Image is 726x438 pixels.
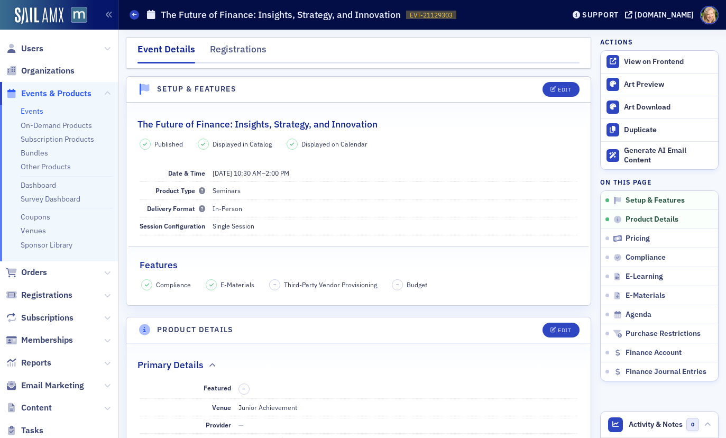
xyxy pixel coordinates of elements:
[21,226,46,235] a: Venues
[154,139,183,149] span: Published
[265,169,289,177] time: 2:00 PM
[700,6,719,24] span: Profile
[635,10,694,20] div: [DOMAIN_NAME]
[301,139,367,149] span: Displayed on Calendar
[21,148,48,158] a: Bundles
[626,234,650,243] span: Pricing
[600,177,719,187] h4: On this page
[601,51,718,73] a: View on Frontend
[213,139,272,149] span: Displayed in Catalog
[147,204,205,213] span: Delivery Format
[238,421,244,429] span: —
[6,88,91,99] a: Events & Products
[21,134,94,144] a: Subscription Products
[626,329,701,339] span: Purchase Restrictions
[273,281,277,288] span: –
[21,212,50,222] a: Coupons
[21,65,75,77] span: Organizations
[582,10,619,20] div: Support
[626,367,706,377] span: Finance Journal Entries
[601,118,718,141] button: Duplicate
[601,74,718,96] a: Art Preview
[626,196,685,205] span: Setup & Features
[626,272,663,281] span: E-Learning
[137,42,195,63] div: Event Details
[157,84,236,95] h4: Setup & Features
[137,358,204,372] h2: Primary Details
[601,141,718,170] button: Generate AI Email Content
[21,106,43,116] a: Events
[204,384,231,392] span: Featured
[157,324,234,335] h4: Product Details
[626,291,665,300] span: E-Materials
[626,310,651,320] span: Agenda
[213,222,254,230] span: Single Session
[161,8,401,21] h1: The Future of Finance: Insights, Strategy, and Innovation
[6,289,72,301] a: Registrations
[21,88,91,99] span: Events & Products
[21,240,72,250] a: Sponsor Library
[624,80,713,89] div: Art Preview
[140,258,178,272] h2: Features
[626,215,678,224] span: Product Details
[212,403,231,412] span: Venue
[543,323,579,337] button: Edit
[601,96,718,118] a: Art Download
[6,267,47,278] a: Orders
[213,204,242,213] span: In-Person
[626,348,682,358] span: Finance Account
[21,312,73,324] span: Subscriptions
[407,280,427,289] span: Budget
[6,312,73,324] a: Subscriptions
[284,280,377,289] span: Third-Party Vendor Provisioning
[686,418,700,431] span: 0
[21,121,92,130] a: On-Demand Products
[624,57,713,67] div: View on Frontend
[238,403,297,412] span: Junior Achievement
[625,11,697,19] button: [DOMAIN_NAME]
[626,253,666,262] span: Compliance
[600,37,633,47] h4: Actions
[155,186,205,195] span: Product Type
[213,169,232,177] span: [DATE]
[21,180,56,190] a: Dashboard
[206,421,231,429] span: Provider
[6,43,43,54] a: Users
[213,186,241,195] span: Seminars
[6,334,73,346] a: Memberships
[63,7,87,25] a: View Homepage
[137,117,378,131] h2: The Future of Finance: Insights, Strategy, and Innovation
[6,425,43,436] a: Tasks
[71,7,87,23] img: SailAMX
[156,280,191,289] span: Compliance
[558,327,571,333] div: Edit
[6,380,84,391] a: Email Marketing
[21,357,51,369] span: Reports
[624,103,713,112] div: Art Download
[15,7,63,24] img: SailAMX
[21,334,73,346] span: Memberships
[21,194,80,204] a: Survey Dashboard
[624,146,713,165] div: Generate AI Email Content
[543,82,579,97] button: Edit
[558,87,571,93] div: Edit
[242,385,245,393] span: –
[21,267,47,278] span: Orders
[6,65,75,77] a: Organizations
[21,43,43,54] span: Users
[21,380,84,391] span: Email Marketing
[629,419,683,430] span: Activity & Notes
[21,289,72,301] span: Registrations
[410,11,453,20] span: EVT-21129303
[21,162,71,171] a: Other Products
[168,169,205,177] span: Date & Time
[6,357,51,369] a: Reports
[396,281,399,288] span: –
[21,402,52,414] span: Content
[21,425,43,436] span: Tasks
[140,222,205,230] span: Session Configuration
[624,125,713,135] div: Duplicate
[6,402,52,414] a: Content
[210,42,266,62] div: Registrations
